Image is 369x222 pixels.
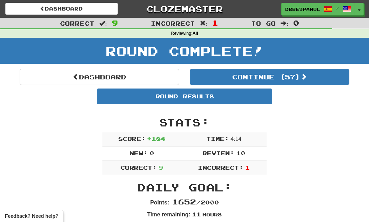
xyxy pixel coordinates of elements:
span: 1 [245,164,250,171]
span: : [99,20,107,26]
a: drbespanol / [281,3,355,15]
span: Time: [206,135,229,142]
small: Hours [202,211,222,217]
span: Incorrect [151,20,195,27]
span: Correct [60,20,94,27]
span: To go [251,20,276,27]
span: / [336,6,339,11]
span: 4 : 14 [230,136,241,142]
strong: Time remaining: [147,211,190,217]
span: Correct: [120,164,157,171]
a: Dashboard [5,3,118,15]
h1: Round Complete! [2,44,367,58]
span: + 184 [147,135,165,142]
span: Review: [202,150,234,156]
span: Open feedback widget [5,213,58,220]
span: New: [129,150,148,156]
span: 9 [159,164,163,171]
a: Dashboard [20,69,179,85]
div: Round Results [97,89,272,104]
strong: All [193,31,198,36]
h2: Daily Goal: [102,182,267,193]
span: 1 [212,19,218,27]
span: / 2000 [172,199,219,205]
span: 10 [236,150,245,156]
span: 0 [293,19,299,27]
button: Continue (57) [190,69,349,85]
span: Score: [118,135,146,142]
span: drbespanol [285,6,320,12]
span: 9 [112,19,118,27]
span: : [281,20,288,26]
span: 1652 [172,197,196,206]
span: Incorrect: [198,164,243,171]
span: 0 [149,150,154,156]
span: : [200,20,208,26]
span: 11 [192,211,201,217]
h2: Stats: [102,117,267,128]
a: Clozemaster [128,3,241,15]
strong: Points: [150,200,169,205]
